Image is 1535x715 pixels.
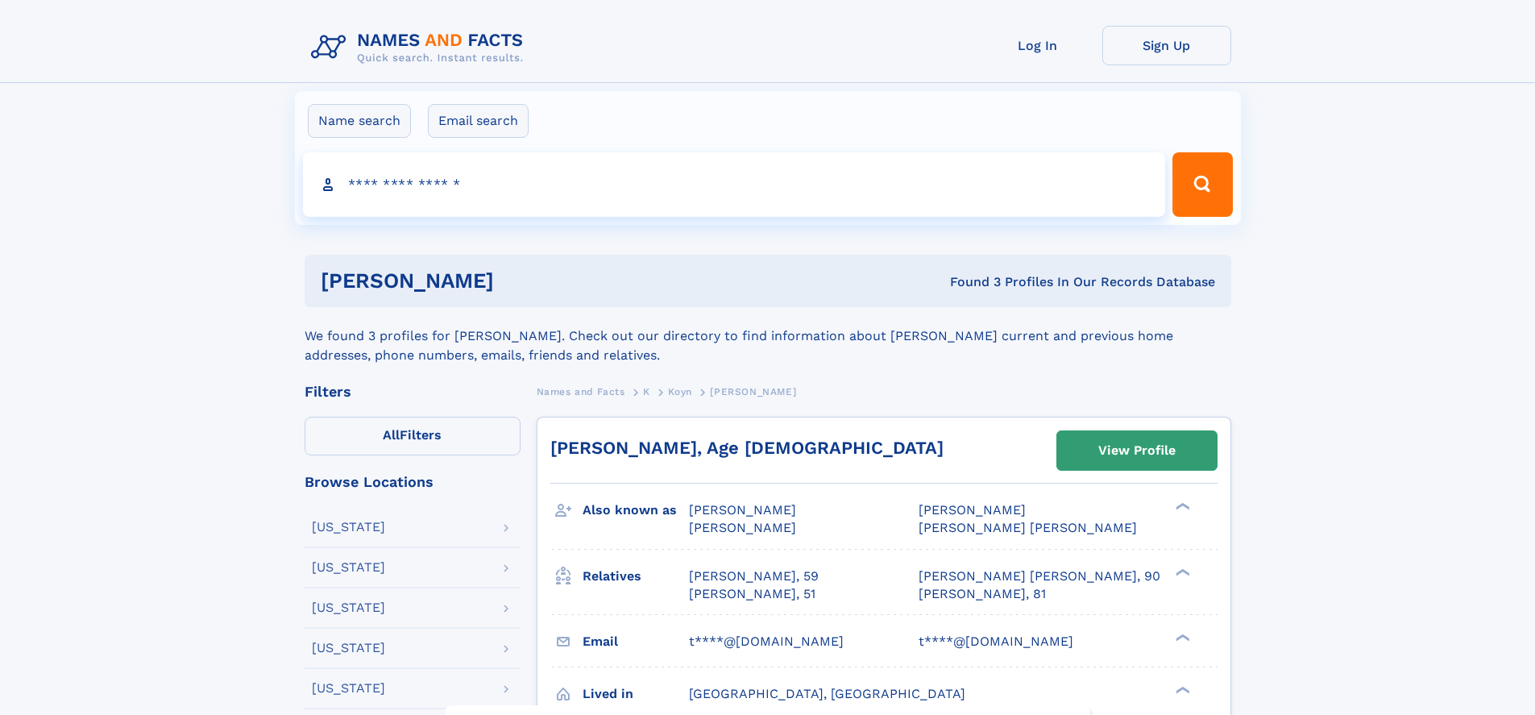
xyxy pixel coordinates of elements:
h3: Relatives [583,563,689,590]
a: Log In [973,26,1102,65]
img: Logo Names and Facts [305,26,537,69]
div: [US_STATE] [312,521,385,534]
a: [PERSON_NAME], 81 [919,585,1046,603]
input: search input [303,152,1166,217]
span: K [643,386,650,397]
div: ❯ [1172,632,1191,642]
div: [US_STATE] [312,561,385,574]
h3: Lived in [583,680,689,708]
label: Name search [308,104,411,138]
span: All [383,427,400,443]
a: [PERSON_NAME], 59 [689,567,819,585]
h1: [PERSON_NAME] [321,271,722,291]
label: Email search [428,104,529,138]
div: Filters [305,385,521,399]
div: ❯ [1172,501,1191,512]
span: [PERSON_NAME] [689,502,796,518]
span: [GEOGRAPHIC_DATA], [GEOGRAPHIC_DATA] [689,686,965,701]
a: K [643,381,650,401]
div: ❯ [1172,684,1191,695]
div: [US_STATE] [312,642,385,655]
button: Search Button [1172,152,1232,217]
div: ❯ [1172,567,1191,577]
span: [PERSON_NAME] [919,502,1026,518]
div: Browse Locations [305,475,521,489]
a: [PERSON_NAME] [PERSON_NAME], 90 [919,567,1160,585]
span: [PERSON_NAME] [710,386,796,397]
h3: Email [583,628,689,655]
a: Koyn [668,381,691,401]
a: View Profile [1057,431,1217,470]
a: Names and Facts [537,381,625,401]
span: [PERSON_NAME] [689,520,796,535]
div: Found 3 Profiles In Our Records Database [722,273,1215,291]
div: [US_STATE] [312,601,385,614]
a: Sign Up [1102,26,1231,65]
a: [PERSON_NAME], Age [DEMOGRAPHIC_DATA] [550,438,944,458]
label: Filters [305,417,521,455]
h3: Also known as [583,497,689,524]
div: View Profile [1098,432,1176,469]
div: We found 3 profiles for [PERSON_NAME]. Check out our directory to find information about [PERSON_... [305,307,1231,365]
div: [US_STATE] [312,682,385,695]
a: [PERSON_NAME], 51 [689,585,815,603]
span: Koyn [668,386,691,397]
span: [PERSON_NAME] [PERSON_NAME] [919,520,1137,535]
